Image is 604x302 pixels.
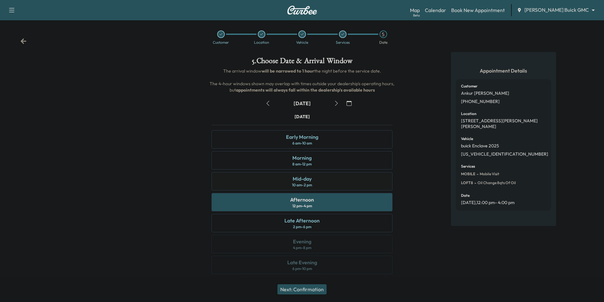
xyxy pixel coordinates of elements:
div: Vehicle [296,41,308,44]
div: Date [379,41,387,44]
span: MOBILE [461,171,475,177]
div: Morning [292,154,312,162]
a: Book New Appointment [451,6,505,14]
span: Mobile Visit [478,171,499,177]
div: Beta [413,13,420,18]
div: 5 [380,30,387,38]
div: 2 pm - 6 pm [293,224,311,229]
b: will be narrowed to 1 hour [262,68,314,74]
h1: 5 . Choose Date & Arrival Window [206,57,398,68]
p: [US_VEHICLE_IDENTIFICATION_NUMBER] [461,151,548,157]
div: [DATE] [295,113,310,120]
div: 12 pm - 4 pm [292,203,312,209]
span: Oil Change 8qts of oil [476,180,516,185]
h6: Services [461,164,475,168]
p: buick Enclave 2025 [461,143,499,149]
p: [STREET_ADDRESS][PERSON_NAME][PERSON_NAME] [461,118,546,129]
div: Location [254,41,269,44]
p: Ankur [PERSON_NAME] [461,91,509,96]
h5: Appointment Details [456,67,551,74]
div: [DATE] [294,100,311,107]
span: [PERSON_NAME] Buick GMC [524,6,589,14]
span: - [473,180,476,186]
span: The arrival window the night before the service date. The 4-hour windows shown may overlap with t... [210,68,395,93]
p: [PHONE_NUMBER] [461,99,500,105]
div: Customer [213,41,229,44]
p: [DATE] , 12:00 pm - 4:00 pm [461,200,515,206]
div: Mid-day [293,175,312,183]
span: LOFT8 [461,180,473,185]
div: 6 am - 10 am [292,141,312,146]
img: Curbee Logo [287,6,317,15]
h6: Date [461,194,470,197]
a: MapBeta [410,6,420,14]
h6: Vehicle [461,137,473,141]
div: Services [336,41,350,44]
button: Next: Confirmation [277,284,327,294]
div: Back [20,38,27,44]
div: 8 am - 12 pm [292,162,312,167]
span: - [475,171,478,177]
h6: Location [461,112,477,116]
div: Afternoon [290,196,314,203]
a: Calendar [425,6,446,14]
b: appointments will always fall within the dealership's available hours [236,87,375,93]
h6: Customer [461,84,477,88]
div: Early Morning [286,133,318,141]
div: Late Afternoon [284,217,320,224]
div: 10 am - 2 pm [292,183,312,188]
